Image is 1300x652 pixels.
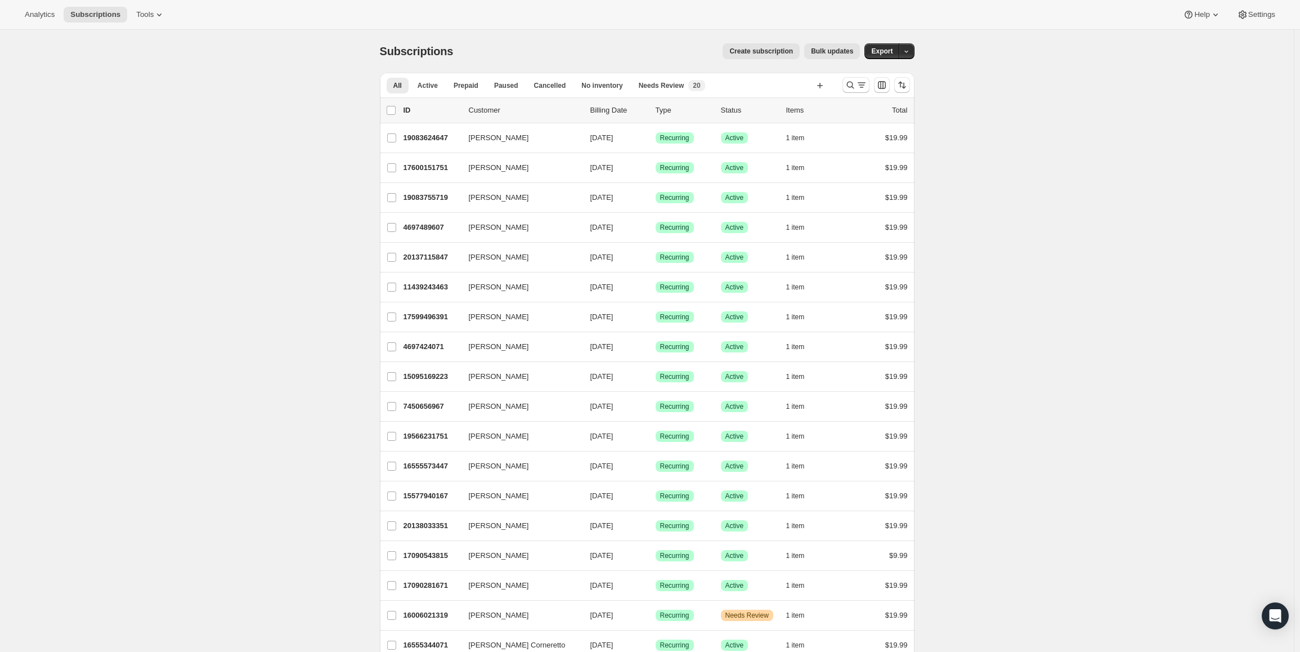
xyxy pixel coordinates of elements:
[404,105,460,116] p: ID
[660,163,689,172] span: Recurring
[462,248,575,266] button: [PERSON_NAME]
[786,641,805,650] span: 1 item
[786,608,817,623] button: 1 item
[725,253,744,262] span: Active
[469,371,529,382] span: [PERSON_NAME]
[786,133,805,142] span: 1 item
[469,431,529,442] span: [PERSON_NAME]
[404,252,460,263] p: 20137115847
[660,193,689,202] span: Recurring
[786,220,817,235] button: 1 item
[70,10,120,19] span: Subscriptions
[660,283,689,292] span: Recurring
[725,342,744,351] span: Active
[892,105,907,116] p: Total
[842,77,869,93] button: Search and filter results
[786,581,805,590] span: 1 item
[462,338,575,356] button: [PERSON_NAME]
[786,160,817,176] button: 1 item
[804,43,860,59] button: Bulk updates
[885,492,908,500] span: $19.99
[871,47,893,56] span: Export
[404,341,460,352] p: 4697424071
[462,368,575,386] button: [PERSON_NAME]
[404,369,908,385] div: 15095169223[PERSON_NAME][DATE]SuccessRecurringSuccessActive1 item$19.99
[786,428,817,444] button: 1 item
[404,371,460,382] p: 15095169223
[534,81,566,90] span: Cancelled
[885,581,908,590] span: $19.99
[660,402,689,411] span: Recurring
[723,43,800,59] button: Create subscription
[693,81,700,90] span: 20
[660,223,689,232] span: Recurring
[590,372,613,381] span: [DATE]
[786,342,805,351] span: 1 item
[786,548,817,564] button: 1 item
[404,279,908,295] div: 11439243463[PERSON_NAME][DATE]SuccessRecurringSuccessActive1 item$19.99
[786,462,805,471] span: 1 item
[404,550,460,561] p: 17090543815
[590,253,613,261] span: [DATE]
[404,401,460,412] p: 7450656967
[786,279,817,295] button: 1 item
[462,547,575,565] button: [PERSON_NAME]
[660,372,689,381] span: Recurring
[660,521,689,530] span: Recurring
[404,105,908,116] div: IDCustomerBilling DateTypeStatusItemsTotal
[404,339,908,355] div: 4697424071[PERSON_NAME][DATE]SuccessRecurringSuccessActive1 item$19.99
[404,132,460,144] p: 19083624647
[1194,10,1209,19] span: Help
[725,432,744,441] span: Active
[462,278,575,296] button: [PERSON_NAME]
[660,581,689,590] span: Recurring
[404,610,460,621] p: 16006021319
[462,457,575,475] button: [PERSON_NAME]
[725,312,744,321] span: Active
[590,283,613,291] span: [DATE]
[885,432,908,440] span: $19.99
[404,518,908,534] div: 20138033351[PERSON_NAME][DATE]SuccessRecurringSuccessActive1 item$19.99
[721,105,777,116] p: Status
[404,192,460,203] p: 19083755719
[889,551,908,560] span: $9.99
[469,132,529,144] span: [PERSON_NAME]
[725,551,744,560] span: Active
[462,129,575,147] button: [PERSON_NAME]
[462,517,575,535] button: [PERSON_NAME]
[404,309,908,325] div: 17599496391[PERSON_NAME][DATE]SuccessRecurringSuccessActive1 item$19.99
[590,402,613,410] span: [DATE]
[786,130,817,146] button: 1 item
[786,492,805,501] span: 1 item
[404,130,908,146] div: 19083624647[PERSON_NAME][DATE]SuccessRecurringSuccessActive1 item$19.99
[660,253,689,262] span: Recurring
[462,606,575,624] button: [PERSON_NAME]
[590,581,613,590] span: [DATE]
[786,312,805,321] span: 1 item
[885,312,908,321] span: $19.99
[469,311,529,323] span: [PERSON_NAME]
[725,133,744,142] span: Active
[885,193,908,202] span: $19.99
[786,488,817,504] button: 1 item
[469,610,529,621] span: [PERSON_NAME]
[885,521,908,530] span: $19.99
[725,521,744,530] span: Active
[1248,10,1275,19] span: Settings
[660,492,689,501] span: Recurring
[725,193,744,202] span: Active
[725,611,769,620] span: Needs Review
[469,105,581,116] p: Customer
[469,222,529,233] span: [PERSON_NAME]
[639,81,684,90] span: Needs Review
[660,641,689,650] span: Recurring
[404,548,908,564] div: 17090543815[PERSON_NAME][DATE]SuccessRecurringSuccessActive1 item$9.99
[725,283,744,292] span: Active
[393,81,402,90] span: All
[811,47,853,56] span: Bulk updates
[786,339,817,355] button: 1 item
[786,551,805,560] span: 1 item
[404,428,908,444] div: 19566231751[PERSON_NAME][DATE]SuccessRecurringSuccessActive1 item$19.99
[660,133,689,142] span: Recurring
[811,78,829,93] button: Create new view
